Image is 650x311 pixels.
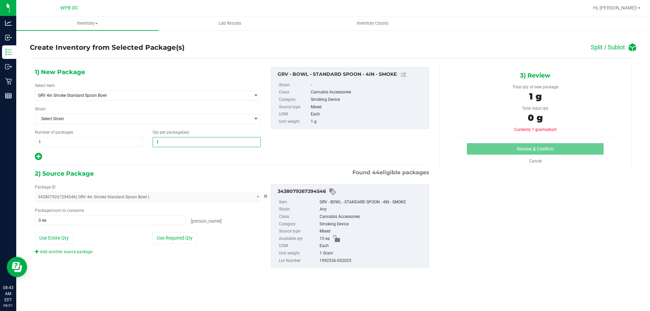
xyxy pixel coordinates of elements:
[35,185,56,190] span: Package ID
[5,20,12,26] inline-svg: Analytics
[311,89,425,96] div: Cannabis Accessories
[38,93,241,98] span: GRV 4in Smoke Standard Spoon Bowl
[16,20,159,26] span: Inventory
[320,221,426,228] div: Smoking Device
[210,20,251,26] span: Lab Results
[152,232,197,244] button: Use Required Qty
[5,49,12,55] inline-svg: Inventory
[35,249,92,254] a: Add another source package
[278,71,426,79] div: GRV - BOWL - STANDARD SPOON - 4IN - SMOKE
[301,16,444,30] a: Inventory Counts
[320,199,426,206] div: GRV - BOWL - STANDARD SPOON - 4IN - SMOKE
[191,218,222,224] span: [PERSON_NAME]
[513,85,558,89] span: Total qty of new package
[311,118,425,126] div: 1 g
[35,156,42,160] span: Add new output
[7,257,27,277] iframe: Resource center
[593,5,637,10] span: Hi, [PERSON_NAME]!
[279,221,318,228] label: Category
[5,92,12,99] inline-svg: Reports
[279,199,318,206] label: Item
[311,96,425,104] div: Smoking Device
[5,63,12,70] inline-svg: Outbound
[279,250,318,257] label: Unit weight
[372,169,380,176] span: 44
[311,104,425,111] div: Mixed
[311,111,425,118] div: Each
[51,208,61,213] span: count
[279,235,318,243] label: Available qty
[279,104,309,111] label: Source type
[252,91,260,100] span: select
[279,89,309,96] label: Class
[35,232,73,244] button: Use Entire Qty
[320,213,426,221] div: Cannabis Accessories
[348,20,398,26] span: Inventory Counts
[35,106,46,112] label: Strain
[528,112,543,123] span: 0 g
[311,82,425,89] div: -
[35,216,185,225] input: 0 ea
[35,114,252,124] span: Select Strain
[320,257,426,265] div: 1992536-052025
[467,143,604,155] button: Review & Confirm
[3,303,13,308] p: 08/21
[279,111,309,118] label: UOM
[279,228,318,235] label: Source type
[35,208,84,213] span: Package to consume
[320,235,330,243] span: 15 ea
[35,83,55,89] label: Select Item
[60,5,78,11] span: WPB DC
[320,242,426,250] div: Each
[35,130,73,135] span: Number of packages
[279,118,309,126] label: Unit weight
[261,191,270,201] button: Cancel button
[279,213,318,221] label: Class
[279,206,318,213] label: Strain
[3,285,13,303] p: 08:43 AM EDT
[279,96,309,104] label: Category
[35,67,85,77] span: 1) New Package
[591,44,625,51] h4: Split / Sublot
[514,127,557,132] span: Currently 1 grams
[153,130,189,135] span: Qty per package
[5,78,12,85] inline-svg: Retail
[352,169,429,177] span: Found eligible packages
[320,228,426,235] div: Mixed
[30,43,185,52] h4: Create Inventory from Selected Package(s)
[16,16,159,30] a: Inventory
[278,188,426,196] div: 3438079267294546
[529,159,542,163] a: Cancel
[35,169,94,179] span: 2) Source Package
[520,70,550,81] span: 3) Review
[320,250,426,257] div: 1 Gram
[547,127,557,132] span: short
[5,34,12,41] inline-svg: Inbound
[279,257,318,265] label: Lot Number
[320,206,426,213] div: Any
[529,91,542,102] span: 1 g
[182,130,189,135] span: (ea)
[252,114,260,124] span: select
[279,242,318,250] label: UOM
[35,137,142,147] input: 1
[279,82,309,89] label: Strain
[159,16,301,30] a: Lab Results
[522,106,548,111] span: Total input qty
